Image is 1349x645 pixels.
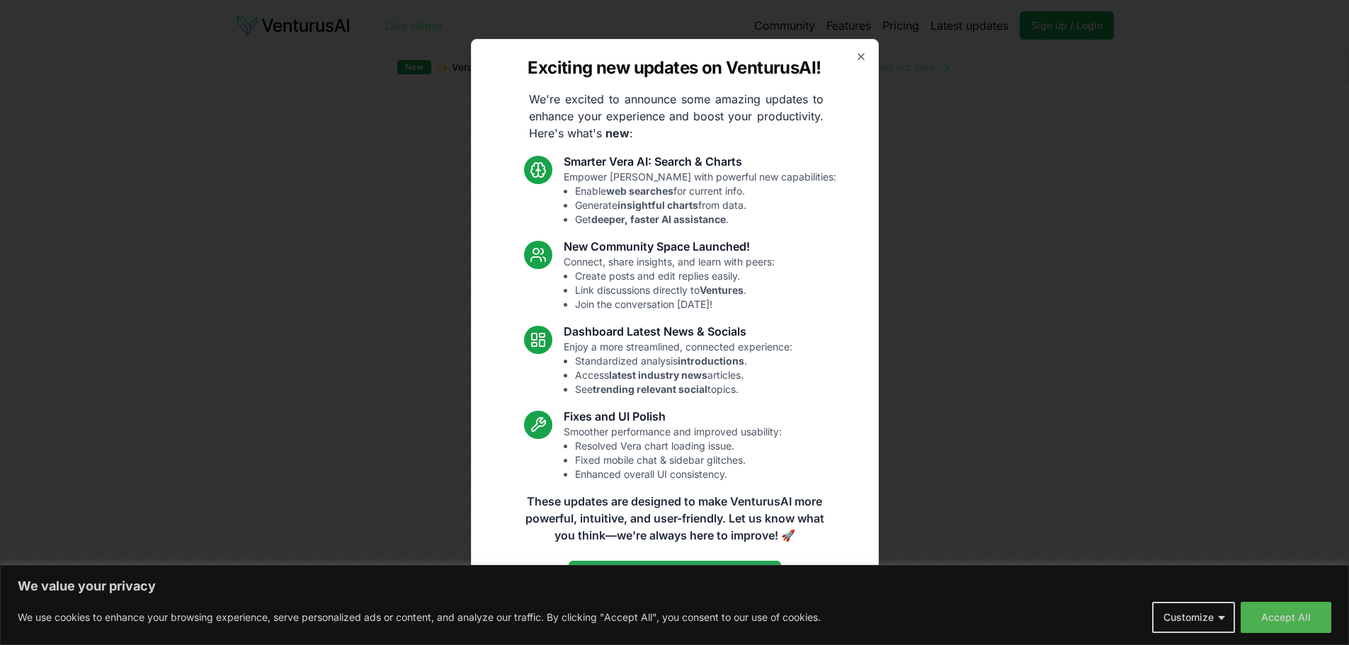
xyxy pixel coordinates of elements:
[591,213,726,225] strong: deeper, faster AI assistance
[564,340,792,396] p: Enjoy a more streamlined, connected experience:
[700,284,744,296] strong: Ventures
[564,425,782,481] p: Smoother performance and improved usability:
[575,198,836,212] li: Generate from data.
[564,408,782,425] h3: Fixes and UI Polish
[575,439,782,453] li: Resolved Vera chart loading issue.
[609,369,707,381] strong: latest industry news
[564,238,775,255] h3: New Community Space Launched!
[528,57,821,79] h2: Exciting new updates on VenturusAI!
[606,185,673,197] strong: web searches
[575,212,836,227] li: Get .
[564,153,836,170] h3: Smarter Vera AI: Search & Charts
[593,383,707,395] strong: trending relevant social
[516,493,833,544] p: These updates are designed to make VenturusAI more powerful, intuitive, and user-friendly. Let us...
[605,126,630,140] strong: new
[575,184,836,198] li: Enable for current info.
[575,467,782,481] li: Enhanced overall UI consistency.
[564,255,775,312] p: Connect, share insights, and learn with peers:
[575,297,775,312] li: Join the conversation [DATE]!
[575,453,782,467] li: Fixed mobile chat & sidebar glitches.
[575,368,792,382] li: Access articles.
[575,382,792,396] li: See topics.
[518,91,835,142] p: We're excited to announce some amazing updates to enhance your experience and boost your producti...
[678,355,744,367] strong: introductions
[564,323,792,340] h3: Dashboard Latest News & Socials
[617,199,698,211] strong: insightful charts
[569,561,781,589] a: Read the full announcement on our blog!
[575,283,775,297] li: Link discussions directly to .
[575,354,792,368] li: Standardized analysis .
[575,269,775,283] li: Create posts and edit replies easily.
[564,170,836,227] p: Empower [PERSON_NAME] with powerful new capabilities:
